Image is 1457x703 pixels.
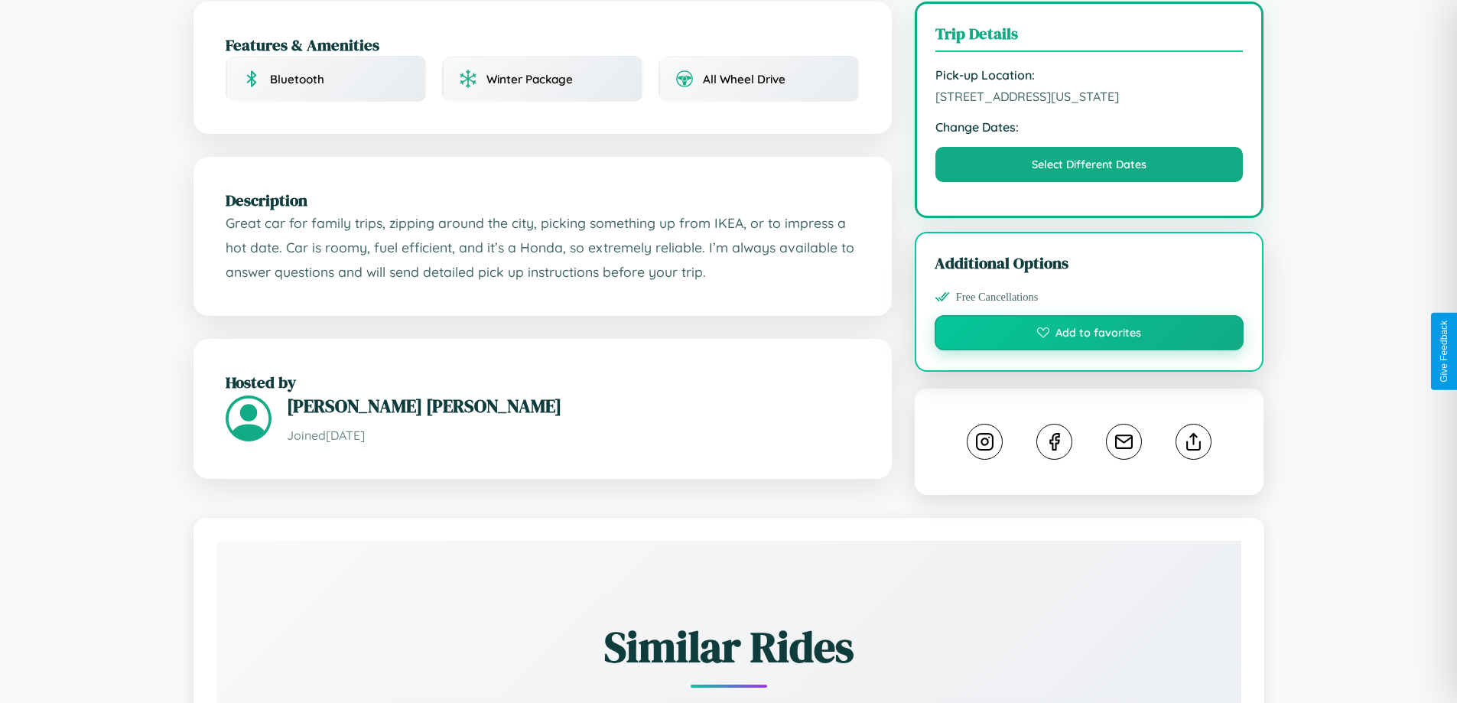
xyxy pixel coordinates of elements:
button: Add to favorites [935,315,1244,350]
h3: Trip Details [935,22,1244,52]
p: Joined [DATE] [287,425,860,447]
h3: Additional Options [935,252,1244,274]
button: Select Different Dates [935,147,1244,182]
span: All Wheel Drive [703,72,785,86]
h2: Features & Amenities [226,34,860,56]
span: Bluetooth [270,72,324,86]
p: Great car for family trips, zipping around the city, picking something up from IKEA, or to impres... [226,211,860,284]
strong: Pick-up Location: [935,67,1244,83]
strong: Change Dates: [935,119,1244,135]
h3: [PERSON_NAME] [PERSON_NAME] [287,393,860,418]
span: [STREET_ADDRESS][US_STATE] [935,89,1244,104]
h2: Hosted by [226,371,860,393]
h2: Similar Rides [270,617,1188,676]
span: Winter Package [486,72,573,86]
span: Free Cancellations [956,291,1039,304]
div: Give Feedback [1439,321,1449,382]
h2: Description [226,189,860,211]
